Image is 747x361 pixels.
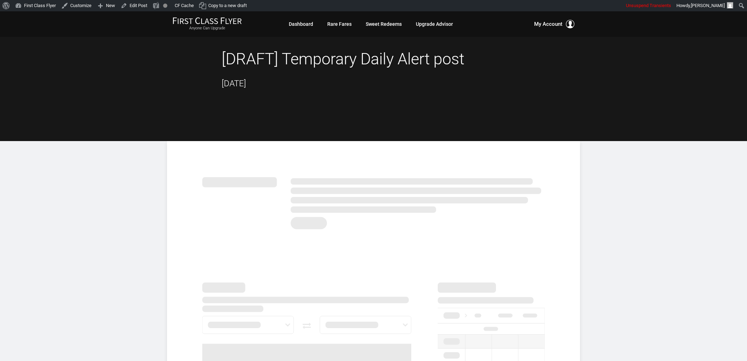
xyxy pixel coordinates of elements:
a: Sweet Redeems [366,18,402,30]
time: [DATE] [222,78,246,88]
small: Anyone Can Upgrade [173,26,242,31]
img: summary.svg [202,169,545,233]
a: Rare Fares [327,18,352,30]
button: My Account [534,20,574,28]
img: First Class Flyer [173,17,242,24]
h2: [DRAFT] Temporary Daily Alert post [222,50,525,69]
span: My Account [534,20,562,28]
span: Unsuspend Transients [626,3,671,8]
a: Upgrade Advisor [416,18,453,30]
a: First Class FlyerAnyone Can Upgrade [173,17,242,31]
span: [PERSON_NAME] [691,3,725,8]
a: Dashboard [289,18,313,30]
